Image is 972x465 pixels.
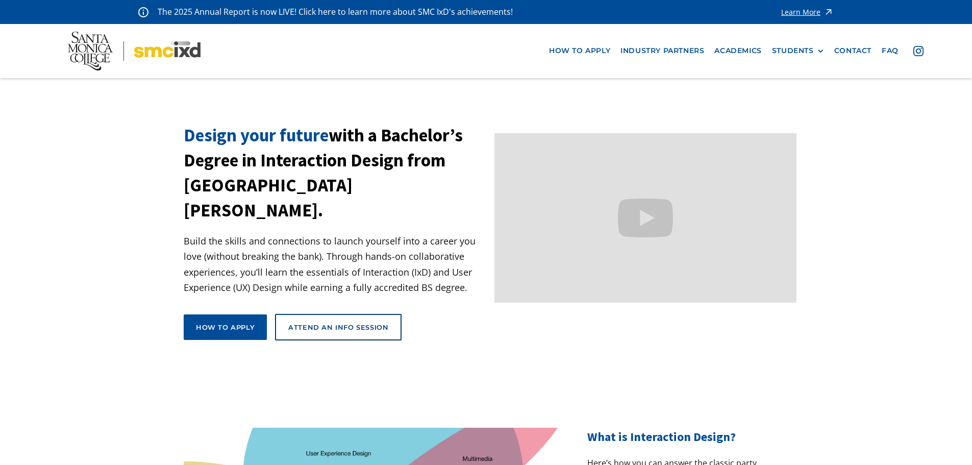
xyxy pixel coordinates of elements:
[184,314,267,340] a: How to apply
[587,428,788,446] h2: What is Interaction Design?
[68,32,201,70] img: Santa Monica College - SMC IxD logo
[158,5,514,19] p: The 2025 Annual Report is now LIVE! Click here to learn more about SMC IxD's achievements!
[288,323,388,332] div: Attend an Info Session
[494,133,797,303] iframe: Design your future with a Bachelor's Degree in Interaction Design from Santa Monica College
[184,124,329,146] span: Design your future
[772,46,824,55] div: STUDENTS
[196,323,255,332] div: How to apply
[772,46,814,55] div: STUDENTS
[781,5,834,19] a: Learn More
[877,41,904,60] a: faq
[544,41,615,60] a: how to apply
[138,7,148,17] img: icon - information - alert
[781,9,820,16] div: Learn More
[913,46,924,56] img: icon - instagram
[275,314,402,340] a: Attend an Info Session
[824,5,834,19] img: icon - arrow - alert
[709,41,766,60] a: Academics
[829,41,877,60] a: contact
[184,233,486,296] p: Build the skills and connections to launch yourself into a career you love (without breaking the ...
[184,123,486,223] h1: with a Bachelor’s Degree in Interaction Design from [GEOGRAPHIC_DATA][PERSON_NAME].
[615,41,709,60] a: industry partners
